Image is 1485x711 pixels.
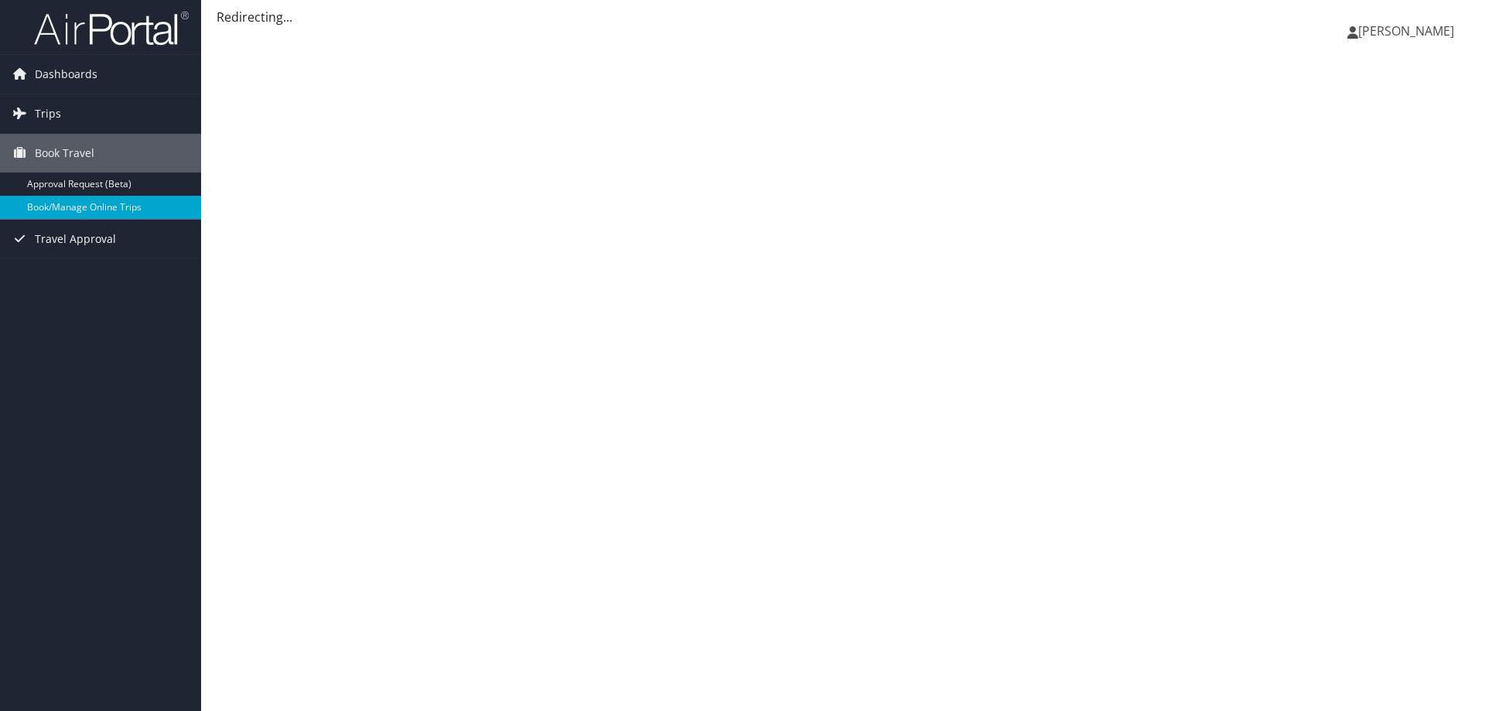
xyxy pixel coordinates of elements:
[34,10,189,46] img: airportal-logo.png
[35,134,94,173] span: Book Travel
[35,55,97,94] span: Dashboards
[35,94,61,133] span: Trips
[217,8,1470,26] div: Redirecting...
[1347,8,1470,54] a: [PERSON_NAME]
[35,220,116,258] span: Travel Approval
[1358,22,1454,39] span: [PERSON_NAME]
